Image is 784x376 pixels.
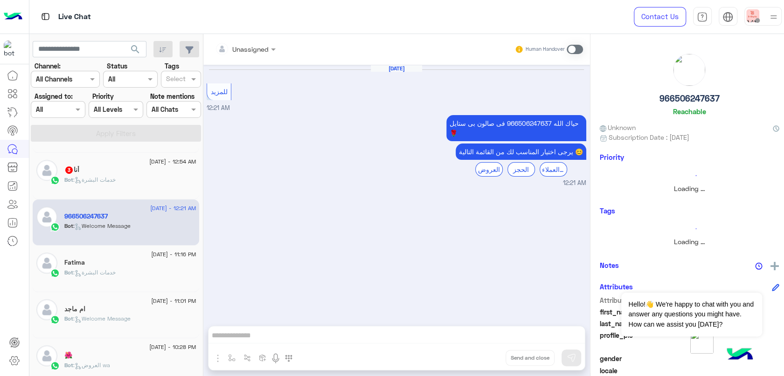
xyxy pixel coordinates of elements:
img: defaultAdmin.png [36,253,57,273]
h5: 🌺 [64,351,72,359]
label: Channel: [35,61,61,71]
img: defaultAdmin.png [36,345,57,366]
span: : Welcome Message [73,222,131,229]
h5: Fatima [64,259,85,267]
label: Assigned to: [35,91,73,101]
h5: ام ماجد [64,305,85,313]
span: [DATE] - 11:16 PM [151,250,196,259]
img: hulul-logo.png [723,339,756,371]
span: : خدمات البشرة [73,176,116,183]
img: defaultAdmin.png [36,299,57,320]
span: للمزيد [211,88,228,96]
label: Priority [92,91,114,101]
img: WhatsApp [50,361,60,370]
img: picture [673,54,705,86]
span: Loading ... [674,185,705,192]
img: WhatsApp [50,268,60,278]
span: Subscription Date : [DATE] [609,132,689,142]
h6: Reachable [673,107,706,116]
label: Note mentions [150,91,194,101]
span: gender [600,354,689,363]
h6: [DATE] [371,65,422,72]
span: locale [600,366,689,376]
div: خدمة العملاء [540,162,567,177]
button: Send and close [506,350,555,366]
span: [DATE] - 12:21 AM [150,204,196,212]
span: Bot [64,362,73,369]
span: 12:21 AM [207,104,230,111]
h6: Tags [600,206,779,215]
div: Select [165,74,186,86]
div: loading... [602,220,777,237]
h6: Attributes [600,282,633,291]
span: Loading ... [674,238,705,246]
span: : العروض wa [73,362,110,369]
span: Attribute Name [600,295,689,305]
span: search [130,44,141,55]
img: notes [755,262,763,270]
a: Contact Us [634,7,686,27]
h6: Notes [600,261,619,269]
span: [DATE] - 11:01 PM [151,297,196,305]
span: Bot [64,176,73,183]
h5: 966506247637 [64,212,108,220]
span: null [690,354,779,363]
button: Apply Filters [31,125,201,142]
img: Logo [4,7,22,27]
span: 3 [65,166,73,174]
span: : خدمات البشرة [73,269,116,276]
h5: أنا [64,166,79,174]
img: profile [768,11,779,23]
div: العروض [475,162,503,177]
h5: 966506247637 [659,93,720,104]
img: add [770,262,779,270]
a: tab [693,7,712,27]
label: Tags [165,61,179,71]
p: Live Chat [58,11,91,23]
img: tab [697,12,708,22]
span: null [690,366,779,376]
h6: Priority [600,153,624,161]
span: [DATE] - 10:28 PM [149,343,196,351]
p: 14/8/2025, 12:21 AM [446,115,586,141]
div: loading... [602,167,777,184]
span: Bot [64,269,73,276]
span: Bot [64,222,73,229]
img: WhatsApp [50,315,60,324]
span: [DATE] - 12:54 AM [149,157,196,166]
label: Status [107,61,127,71]
span: Hello!👋 We're happy to chat with you and answer any questions you might have. How can we assist y... [621,293,762,336]
button: search [124,41,147,61]
span: first_name [600,307,689,317]
div: الحجز [507,162,535,177]
img: defaultAdmin.png [36,206,57,227]
img: tab [722,12,733,22]
span: 12:21 AM [563,179,586,188]
img: picture [690,330,714,354]
img: tab [40,11,51,22]
span: profile_pic [600,330,689,352]
small: Human Handover [526,46,565,53]
span: last_name [600,319,689,328]
img: WhatsApp [50,222,60,232]
span: Bot [64,315,73,322]
img: WhatsApp [50,176,60,185]
img: userImage [746,9,759,22]
span: Unknown [600,123,636,132]
span: : Welcome Message [73,315,131,322]
img: 510162592189670 [4,41,21,57]
img: defaultAdmin.png [36,160,57,181]
p: 14/8/2025, 12:21 AM [456,144,586,160]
